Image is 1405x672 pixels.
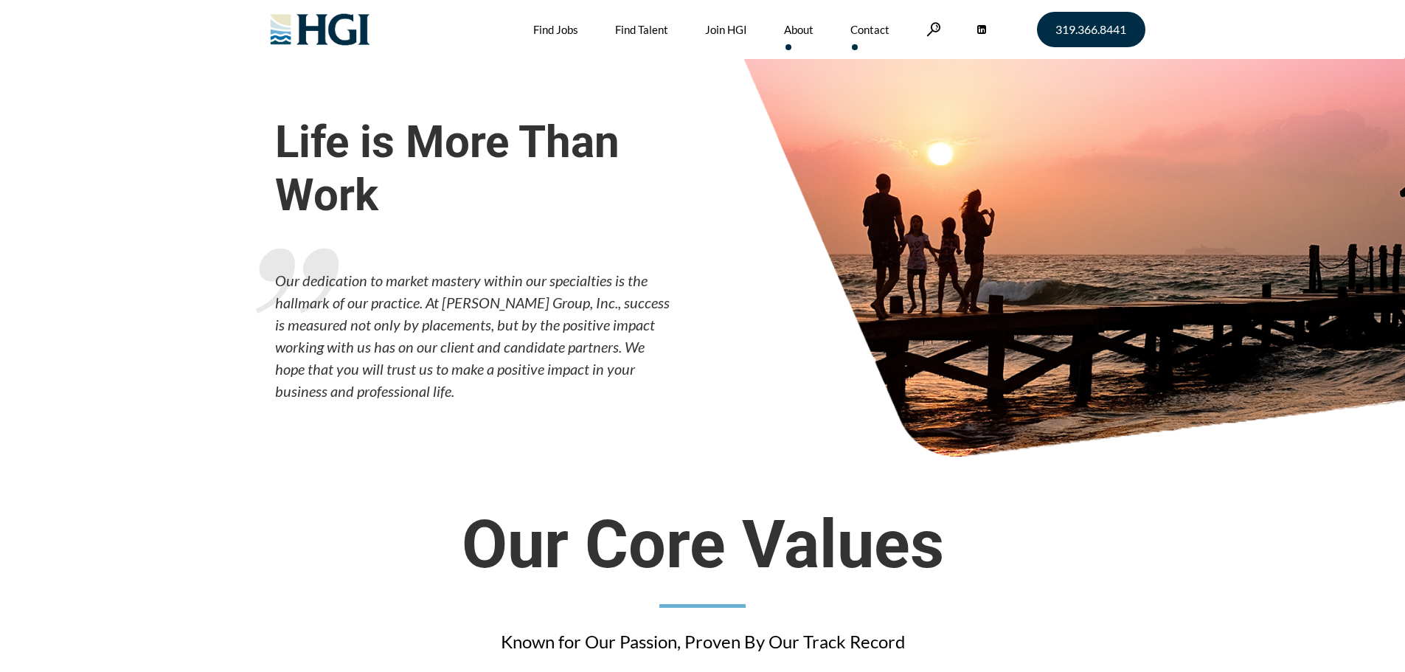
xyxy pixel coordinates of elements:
span: Our Core Values [358,508,1047,581]
a: Search [926,22,941,36]
a: 319.366.8441 [1037,12,1145,47]
span: 319.366.8441 [1055,24,1126,35]
span: Life is More Than Work [275,116,673,222]
p: Our dedication to market mastery within our specialties is the hallmark of our practice. At [PERS... [275,269,673,402]
div: Known for Our Passion, Proven By Our Track Record [358,629,1047,654]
